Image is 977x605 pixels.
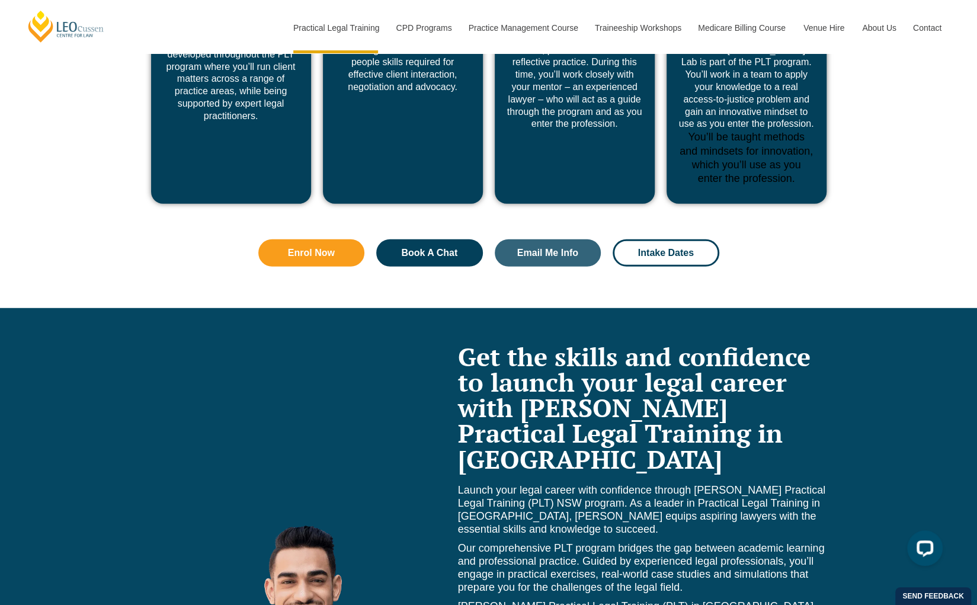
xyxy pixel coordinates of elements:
a: Practice Management Course [460,2,586,53]
a: Contact [904,2,950,53]
a: Email Me Info [495,239,601,267]
a: About Us [853,2,904,53]
h2: Get the skills and confidence to launch your legal career with [PERSON_NAME] Practical Legal Trai... [458,344,827,472]
p: Adaptability is developed through the [PERSON_NAME] Lab. The [PERSON_NAME] Lab is part of the PLT... [678,20,815,130]
a: Intake Dates [613,239,719,267]
p: Human skills are developed and honed through immersive learning with a focus on the people skills... [335,20,471,94]
span: Email Me Info [517,248,578,258]
p: Character is developed through the program as you focus on ethics, professionalism and reflective... [507,20,643,130]
p: Technical Capability is developed throughout the PLT program where you’ll run client matters acro... [163,36,299,123]
a: Medicare Billing Course [689,2,795,53]
a: CPD Programs [387,2,459,53]
span: Intake Dates [638,248,694,258]
a: Practical Legal Training [284,2,387,53]
a: Book A Chat [376,239,483,267]
a: [PERSON_NAME] Centre for Law [27,9,105,43]
a: Traineeship Workshops [586,2,689,53]
p: You’ll be taught methods and mindsets for innovation, which you’ll use as you enter the profession. [678,130,815,186]
span: Book A Chat [401,248,457,258]
iframe: LiveChat chat widget [898,526,947,575]
a: Venue Hire [795,2,853,53]
p: Launch your legal career with confidence through [PERSON_NAME] Practical Legal Training (PLT) NSW... [458,484,827,536]
a: Enrol Now [258,239,365,267]
span: Enrol Now [288,248,335,258]
p: Our comprehensive PLT program bridges the gap between academic learning and professional practice... [458,542,827,594]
